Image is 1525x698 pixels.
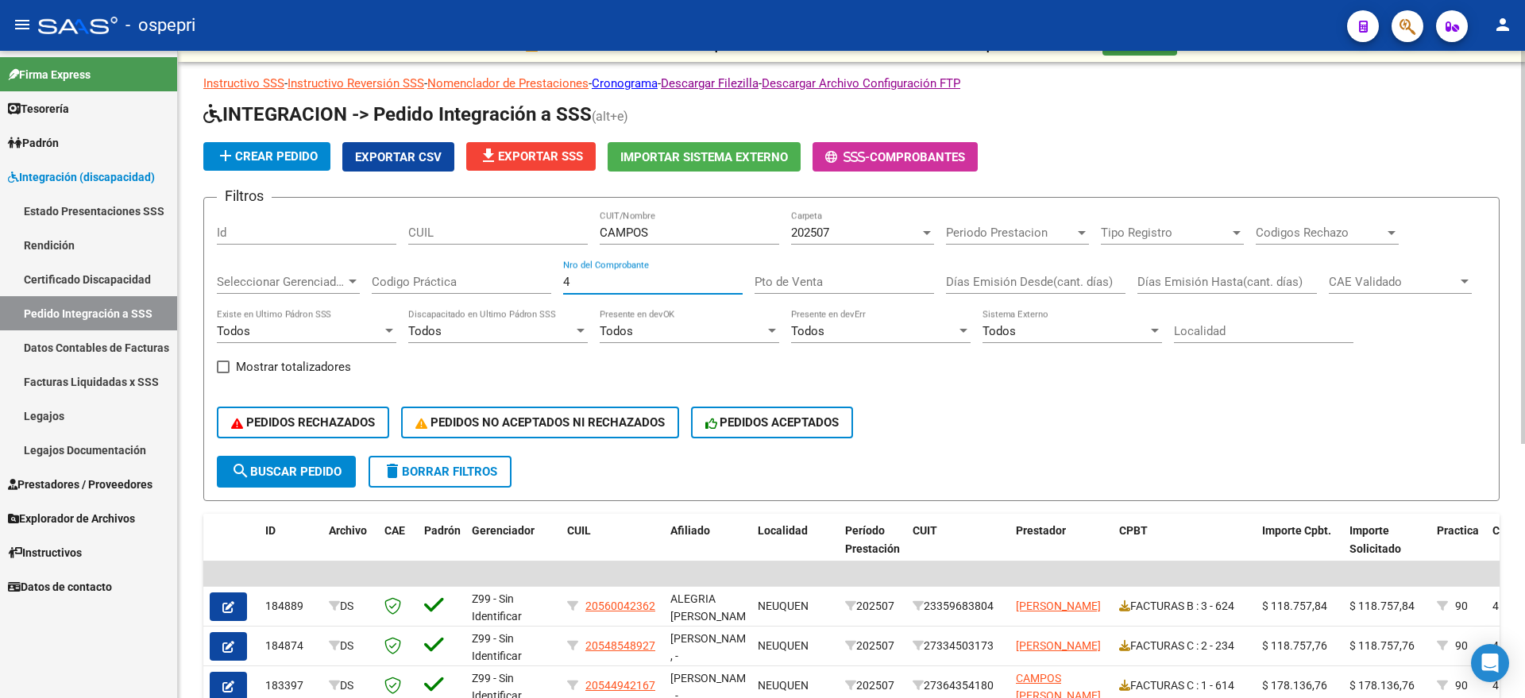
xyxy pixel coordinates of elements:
a: Instructivo Reversión SSS [288,76,424,91]
button: PEDIDOS RECHAZADOS [217,407,389,438]
span: Mostrar totalizadores [236,357,351,376]
span: NEUQUEN [758,600,809,612]
div: DS [329,677,372,695]
button: -Comprobantes [813,142,978,172]
span: $ 118.757,76 [1262,639,1327,652]
div: Open Intercom Messenger [1471,644,1509,682]
div: 23359683804 [913,597,1003,615]
span: CPBT [1119,524,1148,537]
span: [PERSON_NAME] , - [670,632,755,663]
div: FACTURAS C : 2 - 234 [1119,637,1249,655]
datatable-header-cell: Archivo [322,514,378,584]
span: Comprobantes [870,150,965,164]
mat-icon: search [231,461,250,480]
span: 4 [1492,600,1499,612]
div: 183397 [265,677,316,695]
span: 4 [1492,679,1499,692]
span: Importe Solicitado [1349,524,1401,555]
span: 202507 [791,226,829,240]
span: 4 [1492,639,1499,652]
span: $ 118.757,84 [1349,600,1415,612]
div: 27334503173 [913,637,1003,655]
a: Nomenclador de Prestaciones [427,76,589,91]
span: 90 [1455,679,1468,692]
span: - [825,150,870,164]
p: - - - - - [203,75,1500,92]
span: Padrón [8,134,59,152]
button: Borrar Filtros [369,456,512,488]
button: Exportar CSV [342,142,454,172]
span: 90 [1455,639,1468,652]
span: Datos de contacto [8,578,112,596]
datatable-header-cell: Gerenciador [465,514,561,584]
a: Cronograma [592,76,658,91]
datatable-header-cell: Practica [1430,514,1486,584]
span: [PERSON_NAME] [1016,639,1101,652]
span: PEDIDOS ACEPTADOS [705,415,840,430]
span: PEDIDOS NO ACEPTADOS NI RECHAZADOS [415,415,665,430]
span: Localidad [758,524,808,537]
span: [PERSON_NAME] [1016,600,1101,612]
div: 184874 [265,637,316,655]
div: DS [329,637,372,655]
mat-icon: delete [383,461,402,480]
span: Periodo Prestacion [946,226,1075,240]
span: Todos [791,324,824,338]
datatable-header-cell: Padrón [418,514,465,584]
datatable-header-cell: CUIL [561,514,664,584]
span: $ 118.757,76 [1349,639,1415,652]
span: Codigos Rechazo [1256,226,1384,240]
span: 20560042362 [585,600,655,612]
div: 202507 [845,677,900,695]
span: Exportar CSV [355,150,442,164]
span: CAE Validado [1329,275,1457,289]
span: Padrón [424,524,461,537]
datatable-header-cell: Importe Cpbt. [1256,514,1343,584]
span: Instructivos [8,544,82,561]
h3: Filtros [217,185,272,207]
div: 202507 [845,597,900,615]
span: 90 [1455,600,1468,612]
datatable-header-cell: CPBT [1113,514,1256,584]
a: Instructivo SSS [203,76,284,91]
span: Afiliado [670,524,710,537]
button: Exportar SSS [466,142,596,171]
span: PEDIDOS RECHAZADOS [231,415,375,430]
span: Z99 - Sin Identificar [472,592,522,623]
div: 202507 [845,637,900,655]
span: Importar Sistema Externo [620,150,788,164]
span: Integración (discapacidad) [8,168,155,186]
span: Todos [983,324,1016,338]
datatable-header-cell: CAE [378,514,418,584]
mat-icon: person [1493,15,1512,34]
span: $ 178.136,76 [1262,679,1327,692]
button: PEDIDOS ACEPTADOS [691,407,854,438]
span: Firma Express [8,66,91,83]
span: Practica [1437,524,1479,537]
span: Z99 - Sin Identificar [472,632,522,663]
datatable-header-cell: ID [259,514,322,584]
datatable-header-cell: Período Prestación [839,514,906,584]
a: Descargar Filezilla [661,76,759,91]
span: NEUQUEN [758,679,809,692]
button: Importar Sistema Externo [608,142,801,172]
div: DS [329,597,372,615]
span: ALEGRIA [PERSON_NAME] , - [670,592,755,642]
span: Crear Pedido [216,149,318,164]
span: Buscar Pedido [231,465,342,479]
datatable-header-cell: Prestador [1010,514,1113,584]
span: CUIL [567,524,591,537]
button: PEDIDOS NO ACEPTADOS NI RECHAZADOS [401,407,679,438]
datatable-header-cell: Afiliado [664,514,751,584]
button: Crear Pedido [203,142,330,171]
span: Prestador [1016,524,1066,537]
div: FACTURAS B : 3 - 624 [1119,597,1249,615]
span: Todos [600,324,633,338]
span: Exportar SSS [479,149,583,164]
button: Buscar Pedido [217,456,356,488]
span: - ospepri [125,8,195,43]
span: Todos [217,324,250,338]
div: 184889 [265,597,316,615]
span: Período Prestación [845,524,900,555]
mat-icon: add [216,146,235,165]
